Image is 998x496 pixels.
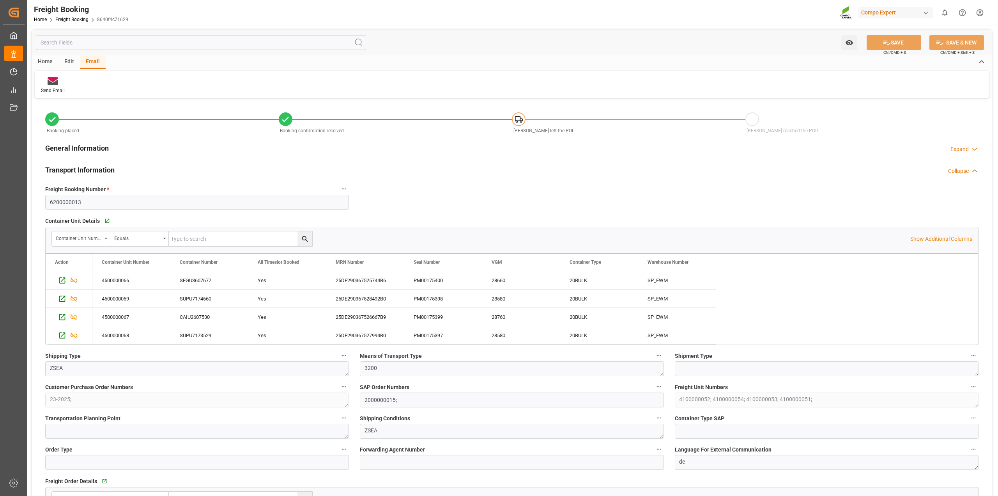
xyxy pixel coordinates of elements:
div: Press SPACE to select this row. [46,290,92,308]
button: SAVE & NEW [929,35,984,50]
div: SUPU7174660 [170,290,248,308]
div: PM00175397 [404,326,482,344]
span: Customer Purchase Order Numbers [45,383,133,391]
div: Yes [258,290,317,308]
div: 20BULK [570,327,629,345]
div: SEGU3607677 [170,271,248,289]
div: 28580 [482,326,560,344]
button: Forwarding Agent Number [654,444,664,454]
span: Shipping Conditions [360,414,410,423]
div: 4500000068 [92,326,170,344]
div: SP_EWM [638,290,716,308]
button: open menu [110,231,169,246]
div: PM00175400 [404,271,482,289]
button: Transportation Planning Point [339,413,349,423]
button: SAVE [867,35,921,50]
div: SP_EWM [638,271,716,289]
div: 4500000066 [92,271,170,289]
span: Container Number [180,260,218,265]
div: Yes [258,327,317,345]
textarea: de [675,455,979,470]
button: Compo Expert [858,5,936,20]
button: SAP Order Numbers [654,382,664,392]
input: Type to search [169,231,312,246]
div: PM00175398 [404,290,482,308]
div: Container Unit Number [56,233,102,242]
button: Shipping Type [339,350,349,361]
div: 25DE290367527994B0 [326,326,404,344]
span: Freight Booking Number [45,185,109,194]
span: Freight Unit Numbers [675,383,728,391]
button: Container Type SAP [968,413,979,423]
button: search button [297,231,312,246]
button: Language For External Communication [968,444,979,454]
div: 28580 [482,290,560,308]
span: Forwarding Agent Number [360,446,425,454]
div: Collapse [948,167,969,175]
button: Order Type [339,444,349,454]
div: Compo Expert [858,7,933,18]
button: Means of Transport Type [654,350,664,361]
span: Ctrl/CMD + Shift + S [940,50,975,55]
span: [PERSON_NAME] left the POL [513,128,574,133]
span: MRN Number [336,260,364,265]
div: 20BULK [570,308,629,326]
button: open menu [52,231,110,246]
span: Shipment Type [675,352,712,360]
input: Search Fields [36,35,366,50]
span: Container Type [570,260,601,265]
div: Action [55,260,69,265]
div: 4500000067 [92,308,170,326]
div: 28760 [482,308,560,326]
span: Ctrl/CMD + S [883,50,906,55]
div: Freight Booking [34,4,128,15]
div: SUPU7173529 [170,326,248,344]
a: Home [34,17,47,22]
span: Booking placed [47,128,79,133]
div: Press SPACE to select this row. [46,308,92,326]
div: Yes [258,272,317,290]
span: [PERSON_NAME] reached the POD [747,128,818,133]
button: Freight Unit Numbers [968,382,979,392]
textarea: 23-2025; [45,393,349,407]
div: Edit [58,55,80,69]
button: Customer Purchase Order Numbers [339,382,349,392]
div: 20BULK [570,290,629,308]
button: Shipping Conditions [654,413,664,423]
div: 28660 [482,271,560,289]
div: Press SPACE to select this row. [46,271,92,290]
div: Press SPACE to select this row. [92,326,716,345]
div: 25DE290367525744B6 [326,271,404,289]
span: Container Unit Details [45,217,100,225]
img: Screenshot%202023-09-29%20at%2010.02.21.png_1712312052.png [840,6,853,20]
div: 20BULK [570,272,629,290]
span: Container Unit Number [102,260,149,265]
button: Freight Booking Number * [339,184,349,194]
div: Press SPACE to select this row. [92,308,716,326]
div: Equals [114,233,160,242]
textarea: 4100000052; 4100000054; 4100000053; 4100000051; [675,393,979,407]
a: Freight Booking [55,17,88,22]
div: Press SPACE to select this row. [92,290,716,308]
span: Transportation Planning Point [45,414,120,423]
div: Press SPACE to select this row. [92,271,716,290]
span: VGM [492,260,502,265]
span: Order Type [45,446,73,454]
div: CAIU2607530 [170,308,248,326]
p: Show Additional Columns [910,235,972,243]
div: Email [80,55,106,69]
span: Language For External Communication [675,446,772,454]
div: SP_EWM [638,308,716,326]
span: Seal Number [414,260,440,265]
textarea: ZSEA [360,424,664,439]
textarea: ZSEA [45,361,349,376]
div: 4500000069 [92,290,170,308]
div: Home [32,55,58,69]
h2: Transport Information [45,165,115,175]
h2: General Information [45,143,109,153]
div: Expand [950,145,969,153]
button: show 0 new notifications [936,4,954,21]
button: open menu [841,35,857,50]
div: SP_EWM [638,326,716,344]
div: 25DE290367526667B9 [326,308,404,326]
